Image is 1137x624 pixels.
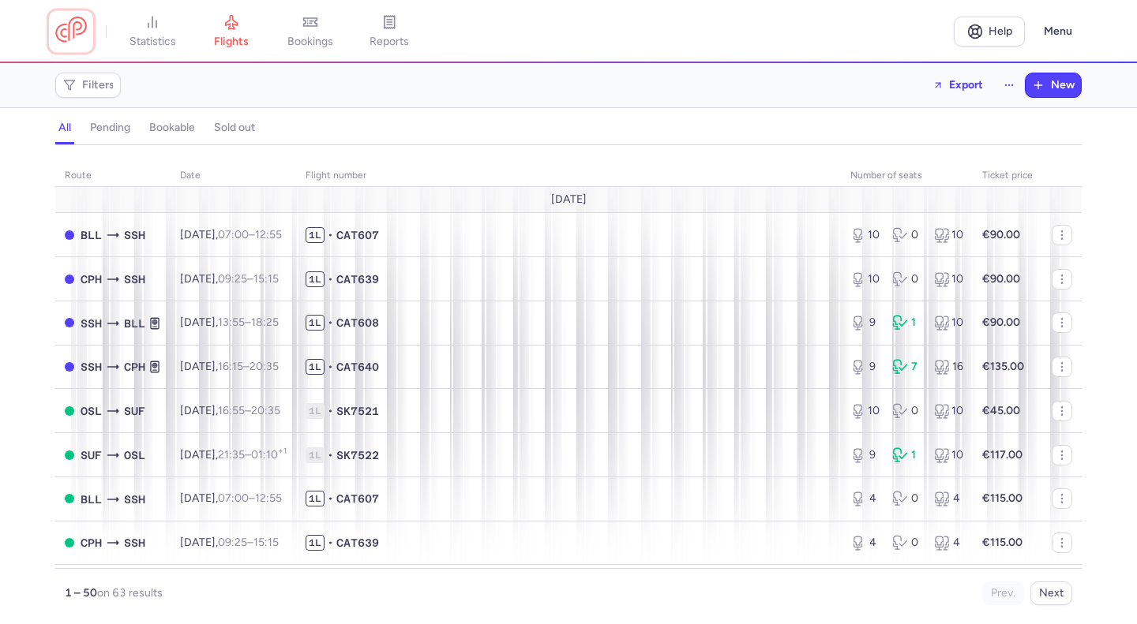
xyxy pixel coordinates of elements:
[306,403,325,419] span: 1L
[149,121,195,135] h4: bookable
[850,271,880,287] div: 10
[251,404,280,417] time: 20:35
[1026,73,1081,97] button: New
[336,227,379,243] span: CAT607
[218,536,279,549] span: –
[218,536,247,549] time: 09:25
[336,271,379,287] span: CAT639
[218,404,280,417] span: –
[218,360,279,373] span: –
[306,271,325,287] span: 1L
[922,73,993,98] button: Export
[124,491,145,508] span: SSH
[81,534,102,551] span: CPH
[850,535,880,551] div: 4
[892,447,921,463] div: 1
[218,360,243,373] time: 16:15
[328,447,333,463] span: •
[81,226,102,244] span: BLL
[850,447,880,463] div: 9
[55,17,87,46] a: CitizenPlane red outlined logo
[336,447,379,463] span: SK7522
[949,79,983,91] span: Export
[336,403,379,419] span: SK7521
[296,164,841,188] th: Flight number
[934,491,963,506] div: 4
[982,360,1024,373] strong: €135.00
[250,360,279,373] time: 20:35
[934,271,963,287] div: 10
[251,448,287,461] time: 01:10
[90,121,130,135] h4: pending
[892,315,921,331] div: 1
[218,316,279,329] span: –
[850,359,880,375] div: 9
[328,535,333,551] span: •
[55,164,171,188] th: route
[278,446,287,456] sup: +1
[328,359,333,375] span: •
[328,491,333,506] span: •
[350,14,429,49] a: reports
[113,14,192,49] a: statistics
[124,534,145,551] span: SSH
[214,35,249,49] span: flights
[1051,79,1075,92] span: New
[81,447,102,464] span: SUF
[336,535,379,551] span: CAT639
[81,402,102,420] span: OSL
[97,586,163,600] span: on 63 results
[306,315,325,331] span: 1L
[65,586,97,600] strong: 1 – 50
[841,164,973,188] th: number of seats
[989,25,1012,37] span: Help
[982,448,1023,461] strong: €117.00
[287,35,333,49] span: bookings
[218,228,282,241] span: –
[850,491,880,506] div: 4
[124,315,145,332] span: BLL
[180,272,279,286] span: [DATE],
[124,358,145,376] span: CPH
[892,535,921,551] div: 0
[934,359,963,375] div: 16
[180,536,279,549] span: [DATE],
[982,272,1020,286] strong: €90.00
[306,359,325,375] span: 1L
[271,14,350,49] a: bookings
[934,447,963,463] div: 10
[81,491,102,508] span: BLL
[328,271,333,287] span: •
[982,316,1020,329] strong: €90.00
[306,447,325,463] span: 1L
[255,491,282,505] time: 12:55
[218,272,279,286] span: –
[892,403,921,419] div: 0
[551,193,587,206] span: [DATE]
[982,228,1020,241] strong: €90.00
[214,121,255,135] h4: sold out
[218,272,247,286] time: 09:25
[982,536,1023,549] strong: €115.00
[81,315,102,332] span: SSH
[218,448,287,461] span: –
[892,491,921,506] div: 0
[253,272,279,286] time: 15:15
[171,164,296,188] th: date
[218,316,245,329] time: 13:55
[81,358,102,376] span: SSH
[934,535,963,551] div: 4
[982,491,1023,505] strong: €115.00
[180,491,282,505] span: [DATE],
[251,316,279,329] time: 18:25
[934,403,963,419] div: 10
[982,404,1020,417] strong: €45.00
[954,17,1025,47] a: Help
[934,227,963,243] div: 10
[124,226,145,244] span: SSH
[124,402,145,420] span: SUF
[892,359,921,375] div: 7
[218,404,245,417] time: 16:55
[255,228,282,241] time: 12:55
[58,121,71,135] h4: all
